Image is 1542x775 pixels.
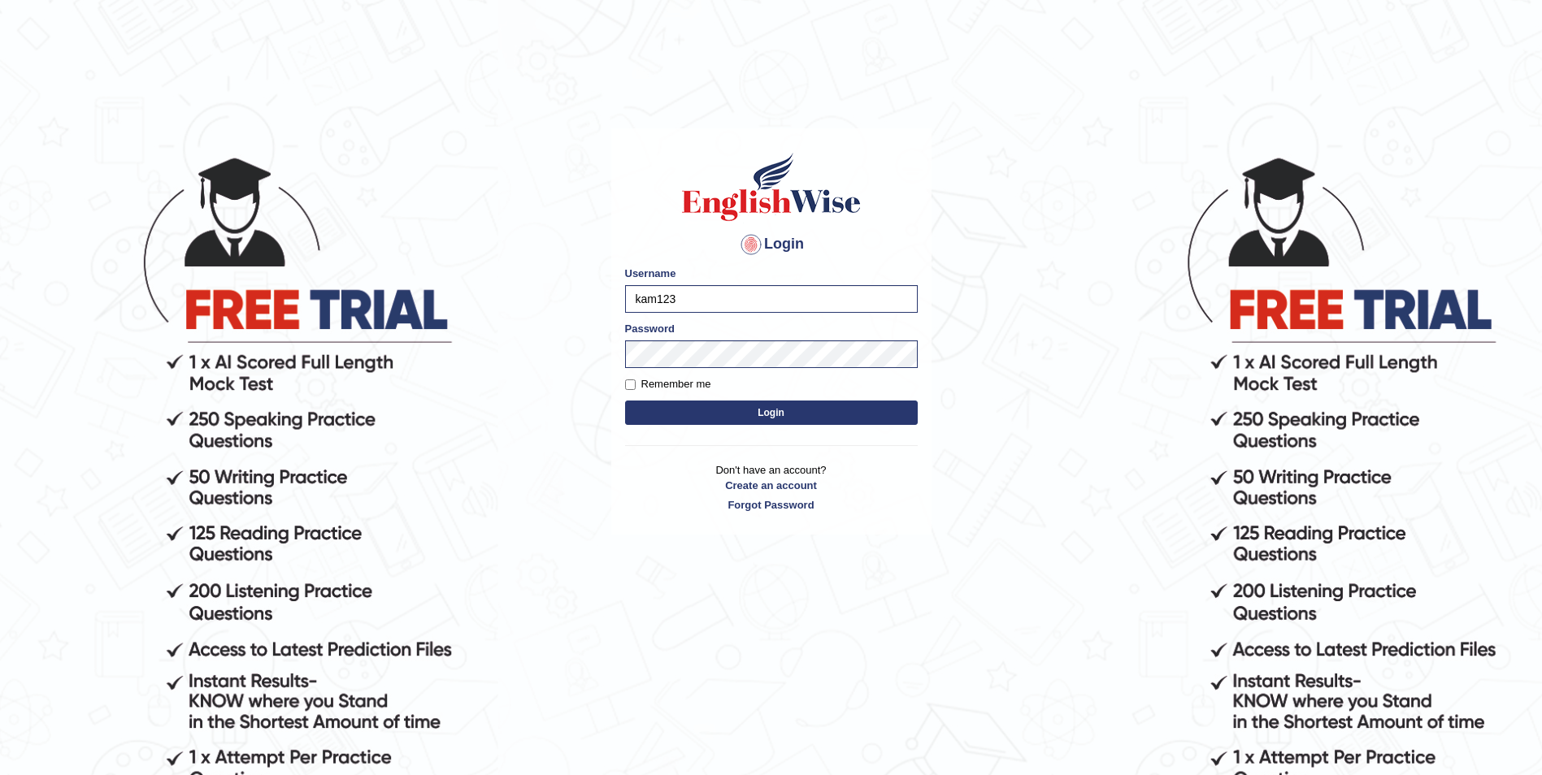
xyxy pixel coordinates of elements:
[625,400,918,425] button: Login
[625,266,676,281] label: Username
[625,321,675,336] label: Password
[625,462,918,513] p: Don't have an account?
[625,478,918,493] a: Create an account
[625,497,918,513] a: Forgot Password
[625,379,636,390] input: Remember me
[625,376,711,392] label: Remember me
[679,150,864,223] img: Logo of English Wise sign in for intelligent practice with AI
[625,232,918,258] h4: Login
